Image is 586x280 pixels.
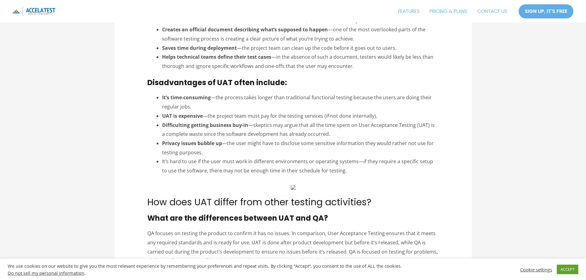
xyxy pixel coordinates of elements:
li: —in the absence of such a document, testers would likely be less than thorough and ignore specifi... [162,53,439,71]
nav: Site Navigation [393,4,512,19]
a: SIGN UP, IT'S FREE [518,4,574,19]
li: It’s hard to use if the user must work in different environments or operating systems—if they req... [162,157,439,175]
a: ACCEPT [557,265,578,274]
li: —one of the most overlooked parts of the software testing process is creating a clear picture of ... [162,25,439,43]
strong: Difficulting getting business buy-in [162,122,248,128]
strong: Privacy issues bubble up [162,140,222,147]
strong: Helps technical teams define their test cases [162,53,271,60]
img: 63aea6bb-17d6-4747-9797-795c49e3d041 [291,185,296,190]
strong: It’s time-consuming [162,94,211,101]
li: —the user might have to disclose some sensitive information they would rather not use for testing... [162,139,439,157]
a: PRICING & PLANS [425,4,472,19]
li: —the project team must pay for the testing services (if not done internally). [162,112,439,121]
div: We use cookies on our website to give you the most relevant experience by remembering your prefer... [8,263,407,276]
span: Disadvantages of UAT often include: [147,77,287,88]
p: QA focuses on testing the product to confirm it has no issues. In comparison, User Acceptance Tes... [147,229,439,266]
a: Cookie settings [520,267,552,272]
a: CONTACT US [472,4,512,19]
strong: Creates an official document describing what’s supposed to happen [162,26,328,33]
div: . [8,270,407,276]
img: icon [12,6,55,16]
li: —skeptics may argue that all the time spent on User Acceptance Testing (UAT) is a complete waste ... [162,121,439,139]
span: What are the differences between UAT and QA? [147,213,328,223]
span: How does UAT differ from other testing activities? [147,195,371,209]
strong: Saves time during deployment [162,45,237,51]
li: —the project team can clean up the code before it goes out to users. [162,44,439,53]
a: FEATURES [393,4,425,19]
strong: UAT is expensive [162,112,203,119]
li: —the process takes longer than traditional functional testing because the users are doing their r... [162,93,439,111]
a: Do not sell my personal information [8,270,84,276]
